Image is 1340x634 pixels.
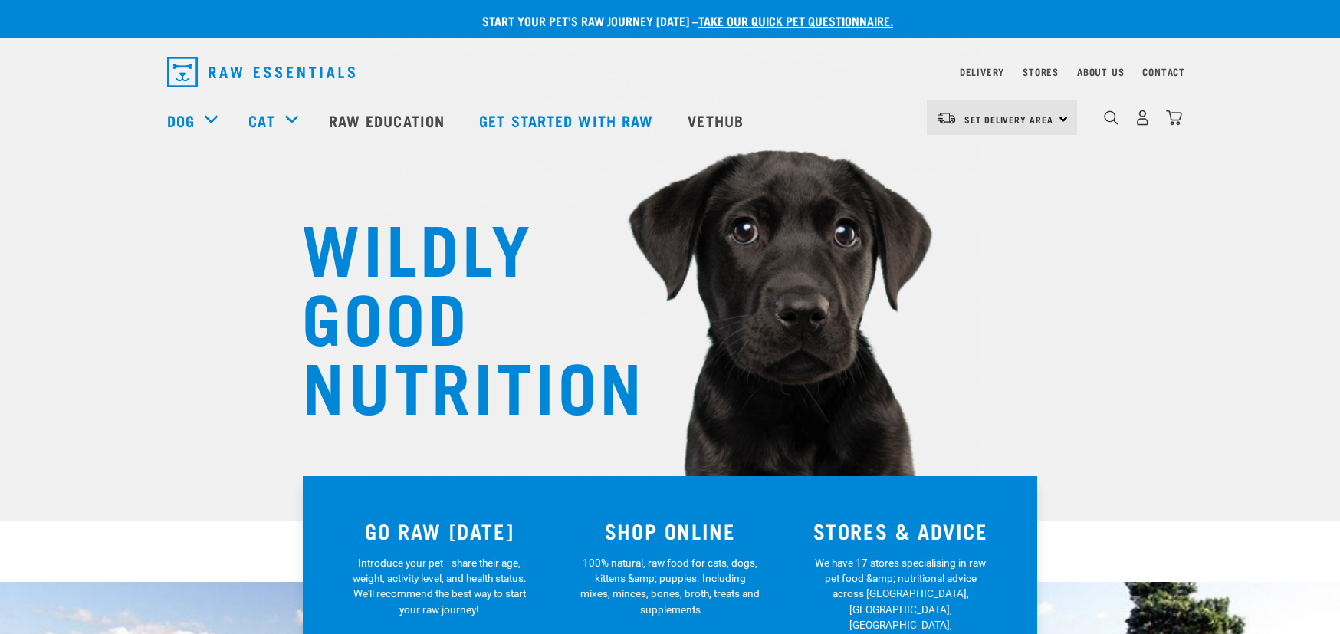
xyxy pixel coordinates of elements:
[960,69,1004,74] a: Delivery
[698,17,893,24] a: take our quick pet questionnaire.
[936,111,957,125] img: van-moving.png
[1135,110,1151,126] img: user.png
[672,90,763,151] a: Vethub
[155,51,1185,94] nav: dropdown navigation
[1142,69,1185,74] a: Contact
[302,211,609,418] h1: WILDLY GOOD NUTRITION
[964,117,1053,122] span: Set Delivery Area
[167,109,195,132] a: Dog
[350,555,530,618] p: Introduce your pet—share their age, weight, activity level, and health status. We'll recommend th...
[1077,69,1124,74] a: About Us
[333,519,546,543] h3: GO RAW [DATE]
[580,555,760,618] p: 100% natural, raw food for cats, dogs, kittens &amp; puppies. Including mixes, minces, bones, bro...
[564,519,777,543] h3: SHOP ONLINE
[1023,69,1059,74] a: Stores
[167,57,355,87] img: Raw Essentials Logo
[794,519,1007,543] h3: STORES & ADVICE
[1166,110,1182,126] img: home-icon@2x.png
[464,90,672,151] a: Get started with Raw
[1104,110,1118,125] img: home-icon-1@2x.png
[314,90,464,151] a: Raw Education
[248,109,274,132] a: Cat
